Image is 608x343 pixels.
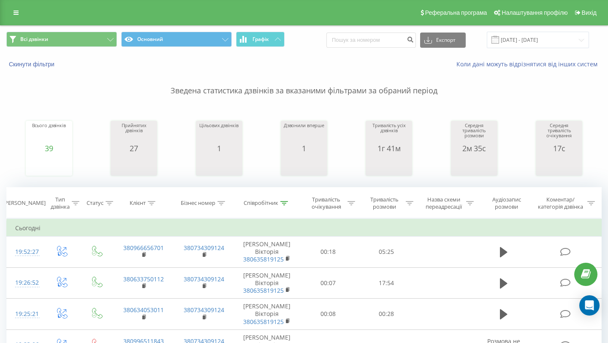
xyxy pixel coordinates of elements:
input: Пошук за номером [326,33,416,48]
div: [PERSON_NAME] [3,200,46,207]
button: Всі дзвінки [6,32,117,47]
td: [PERSON_NAME] Вікторія [234,237,299,268]
div: Клієнт [130,200,146,207]
a: 380734309124 [184,244,224,252]
div: 1г 41м [368,144,410,152]
div: 1 [284,144,324,152]
td: 00:18 [299,237,358,268]
div: Статус [87,200,103,207]
p: Зведена статистика дзвінків за вказаними фільтрами за обраний період [6,68,602,96]
div: Аудіозапис розмови [483,196,529,210]
div: Тривалість розмови [365,196,404,210]
a: 380635819125 [243,286,284,294]
td: [PERSON_NAME] Вікторія [234,299,299,330]
div: 27 [113,144,155,152]
div: Дзвонили вперше [284,123,324,144]
span: Всі дзвінки [20,36,48,43]
div: Середня тривалість очікування [538,123,580,144]
span: Реферальна програма [425,9,487,16]
span: Вихід [582,9,597,16]
td: 00:28 [357,299,415,330]
div: Всього дзвінків [32,123,66,144]
button: Основний [121,32,232,47]
div: Прийнятих дзвінків [113,123,155,144]
td: 00:08 [299,299,358,330]
div: Цільових дзвінків [199,123,238,144]
div: Середня тривалість розмови [453,123,495,144]
div: 17с [538,144,580,152]
td: [PERSON_NAME] Вікторія [234,267,299,299]
div: 2м 35с [453,144,495,152]
td: 05:25 [357,237,415,268]
td: 00:07 [299,267,358,299]
a: 380966656701 [123,244,164,252]
td: 17:54 [357,267,415,299]
div: 19:52:27 [15,244,35,260]
div: Тривалість усіх дзвінків [368,123,410,144]
span: Налаштування профілю [502,9,567,16]
a: 380634053011 [123,306,164,314]
div: 39 [32,144,66,152]
a: 380734309124 [184,275,224,283]
a: 380734309124 [184,306,224,314]
div: 1 [199,144,238,152]
div: Назва схеми переадресації [423,196,464,210]
div: 19:25:21 [15,306,35,322]
td: Сьогодні [7,220,602,237]
div: 19:26:52 [15,275,35,291]
div: Тип дзвінка [51,196,70,210]
a: Коли дані можуть відрізнятися вiд інших систем [456,60,602,68]
a: 380635819125 [243,318,284,326]
div: Бізнес номер [181,200,215,207]
span: Графік [252,36,269,42]
a: 380633750112 [123,275,164,283]
button: Експорт [420,33,466,48]
div: Тривалість очікування [307,196,346,210]
a: 380635819125 [243,255,284,263]
button: Скинути фільтри [6,60,59,68]
div: Коментар/категорія дзвінка [536,196,585,210]
div: Співробітник [244,200,278,207]
button: Графік [236,32,285,47]
div: Open Intercom Messenger [579,295,600,316]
